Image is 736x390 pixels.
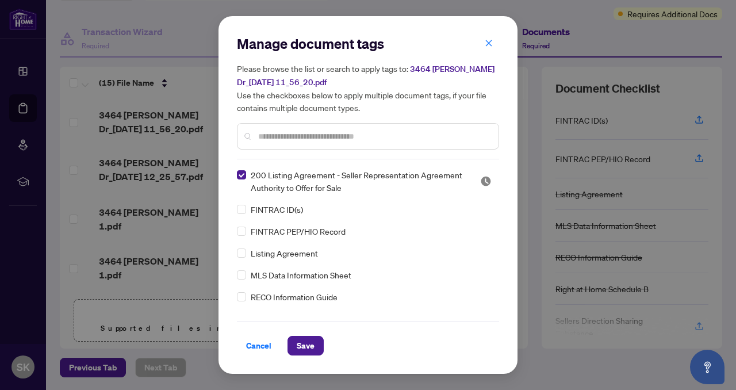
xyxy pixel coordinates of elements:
[690,350,724,384] button: Open asap
[237,35,499,53] h2: Manage document tags
[480,175,492,187] img: status
[251,203,303,216] span: FINTRAC ID(s)
[246,337,271,355] span: Cancel
[237,62,499,114] h5: Please browse the list or search to apply tags to: Use the checkboxes below to apply multiple doc...
[287,336,324,355] button: Save
[251,225,346,238] span: FINTRAC PEP/HIO Record
[251,269,351,281] span: MLS Data Information Sheet
[251,247,318,259] span: Listing Agreement
[480,175,492,187] span: Pending Review
[251,169,466,194] span: 200 Listing Agreement - Seller Representation Agreement Authority to Offer for Sale
[251,290,338,303] span: RECO Information Guide
[485,39,493,47] span: close
[297,337,315,355] span: Save
[237,336,281,355] button: Cancel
